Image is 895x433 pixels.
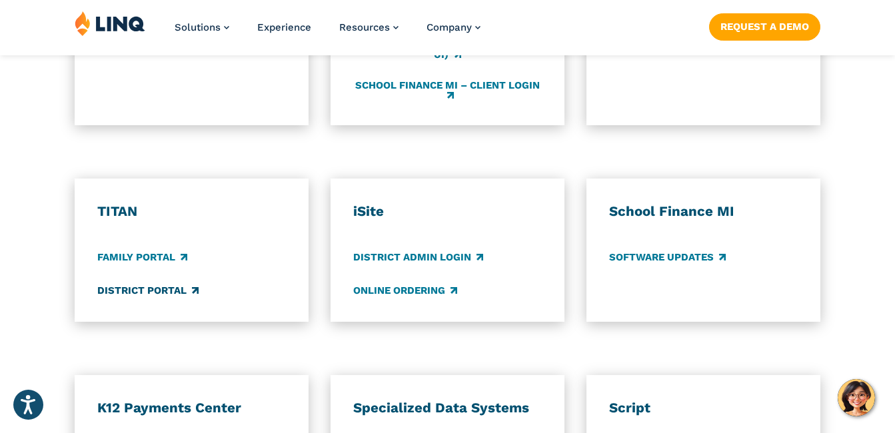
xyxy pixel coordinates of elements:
img: LINQ | K‑12 Software [75,11,145,36]
h3: K12 Payments Center [97,399,286,416]
nav: Button Navigation [709,11,820,40]
a: Online Ordering [353,283,457,298]
h3: iSite [353,203,542,220]
span: Solutions [175,21,221,33]
h3: School Finance MI [609,203,798,220]
span: Resources [339,21,390,33]
a: Resources [339,21,399,33]
a: District Admin Login [353,250,483,265]
a: Request a Demo [709,13,820,40]
a: Solutions [175,21,229,33]
a: School Finance MI – Client Login [353,79,542,101]
h3: Specialized Data Systems [353,399,542,416]
h3: Script [609,399,798,416]
a: Experience [257,21,311,33]
a: Family Portal [97,250,187,265]
nav: Primary Navigation [175,11,480,55]
h3: TITAN [97,203,286,220]
span: Company [427,21,472,33]
a: Software Updates [609,250,726,265]
a: Company [427,21,480,33]
button: Hello, have a question? Let’s chat. [838,379,875,416]
a: District Portal [97,283,199,298]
